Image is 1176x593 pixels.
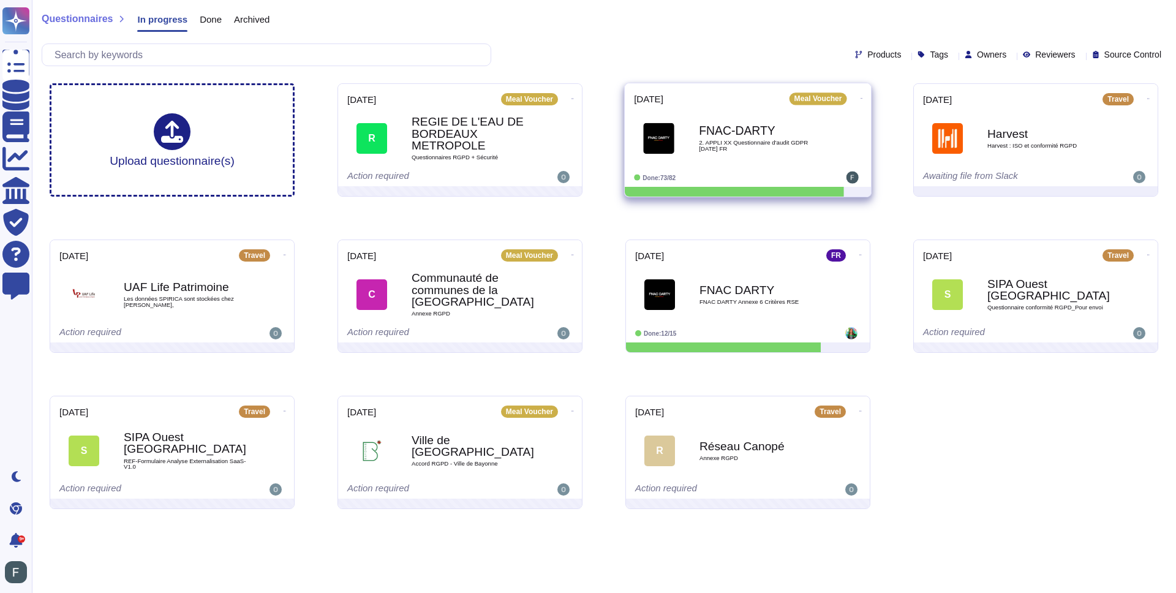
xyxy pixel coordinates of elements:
[69,436,99,466] div: S
[412,434,534,458] b: Ville de [GEOGRAPHIC_DATA]
[699,284,822,296] b: FNAC DARTY
[59,483,209,496] div: Action required
[412,461,534,467] span: Accord RGPD - Ville de Bayonne
[699,125,823,137] b: FNAC-DARTY
[234,15,269,24] span: Archived
[501,93,558,105] div: Meal Voucher
[501,249,558,262] div: Meal Voucher
[137,15,187,24] span: In progress
[932,123,963,154] img: Logo
[124,296,246,308] span: Les données SPIRICA sont stockées chez [PERSON_NAME],
[644,279,675,310] img: Logo
[59,251,88,260] span: [DATE]
[347,251,376,260] span: [DATE]
[699,140,823,151] span: 2. APPLI XX Questionnaire d'audit GDPR [DATE] FR
[930,50,948,59] span: Tags
[347,483,497,496] div: Action required
[923,95,952,104] span: [DATE]
[200,15,222,24] span: Done
[124,281,246,293] b: UAF Life Patrimoine
[644,330,676,337] span: Done: 12/15
[48,44,491,66] input: Search by keywords
[59,407,88,417] span: [DATE]
[932,279,963,310] div: S
[845,483,858,496] img: user
[846,172,859,184] img: user
[347,95,376,104] span: [DATE]
[347,171,497,183] div: Action required
[635,251,664,260] span: [DATE]
[867,50,901,59] span: Products
[42,14,113,24] span: Questionnaires
[124,458,246,470] span: REF-Formulaire Analyse Externalisation SaaS-V1.0
[987,278,1110,301] b: SIPA Ouest [GEOGRAPHIC_DATA]
[699,440,822,452] b: Réseau Canopé
[347,327,497,339] div: Action required
[644,436,675,466] div: R
[557,327,570,339] img: user
[643,123,674,154] img: Logo
[634,94,663,104] span: [DATE]
[239,249,270,262] div: Travel
[356,436,387,466] img: Logo
[923,251,952,260] span: [DATE]
[59,327,209,339] div: Action required
[557,171,570,183] img: user
[1102,93,1134,105] div: Travel
[845,327,858,339] img: user
[1035,50,1075,59] span: Reviewers
[923,327,1073,339] div: Action required
[699,455,822,461] span: Annexe RGPD
[826,249,846,262] div: FR
[412,311,534,317] span: Annexe RGPD
[412,272,534,308] b: Communauté de communes de la [GEOGRAPHIC_DATA]
[643,174,676,181] span: Done: 73/82
[1102,249,1134,262] div: Travel
[18,535,25,543] div: 9+
[69,279,99,310] img: Logo
[239,406,270,418] div: Travel
[2,559,36,586] button: user
[356,279,387,310] div: C
[923,171,1073,183] div: Awaiting file from Slack
[987,304,1110,311] span: Questionnaire conformité RGPD_Pour envoi
[1104,50,1161,59] span: Source Control
[501,406,558,418] div: Meal Voucher
[347,407,376,417] span: [DATE]
[356,123,387,154] div: R
[815,406,846,418] div: Travel
[557,483,570,496] img: user
[269,327,282,339] img: user
[699,299,822,305] span: FNAC DARTY Annexe 6 Critères RSE
[269,483,282,496] img: user
[987,128,1110,140] b: Harvest
[110,113,235,167] div: Upload questionnaire(s)
[124,431,246,455] b: SIPA Ouest [GEOGRAPHIC_DATA]
[987,143,1110,149] span: Harvest : ISO et conformité RGPD
[977,50,1006,59] span: Owners
[1133,171,1145,183] img: user
[412,154,534,161] span: Questionnaires RGPD + Sécurité
[5,561,27,583] img: user
[635,407,664,417] span: [DATE]
[635,483,785,496] div: Action required
[1133,327,1145,339] img: user
[790,93,847,105] div: Meal Voucher
[412,116,534,151] b: REGIE DE L'EAU DE BORDEAUX METROPOLE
